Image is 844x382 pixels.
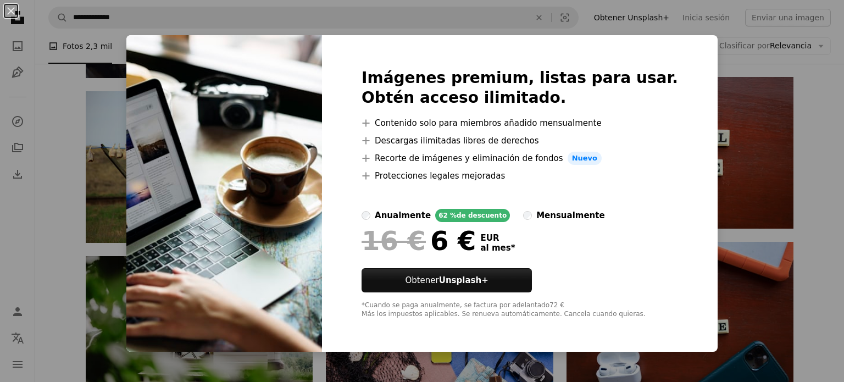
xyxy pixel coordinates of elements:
[568,152,602,165] span: Nuevo
[362,301,678,319] div: *Cuando se paga anualmente, se factura por adelantado 72 € Más los impuestos aplicables. Se renue...
[126,35,322,352] img: premium_photo-1726736746027-69b00b91a645
[362,226,426,255] span: 16 €
[435,209,510,222] div: 62 % de descuento
[439,275,488,285] strong: Unsplash+
[375,209,431,222] div: anualmente
[362,117,678,130] li: Contenido solo para miembros añadido mensualmente
[362,68,678,108] h2: Imágenes premium, listas para usar. Obtén acceso ilimitado.
[362,152,678,165] li: Recorte de imágenes y eliminación de fondos
[536,209,604,222] div: mensualmente
[523,211,532,220] input: mensualmente
[480,243,515,253] span: al mes *
[480,233,515,243] span: EUR
[362,226,476,255] div: 6 €
[362,169,678,182] li: Protecciones legales mejoradas
[362,134,678,147] li: Descargas ilimitadas libres de derechos
[362,211,370,220] input: anualmente62 %de descuento
[362,268,532,292] button: ObtenerUnsplash+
